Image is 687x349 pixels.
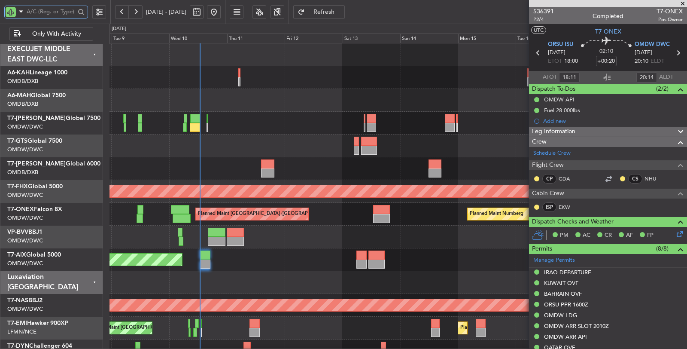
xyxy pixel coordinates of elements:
a: OMDW/DWC [7,305,43,313]
span: T7-EMI [7,320,27,326]
span: PM [560,231,568,240]
div: Sun 14 [400,34,458,44]
span: T7-ONEX [7,206,34,212]
span: Permits [532,244,552,254]
span: Leg Information [532,127,575,137]
a: NHU [644,175,664,183]
a: T7-ONEXFalcon 8X [7,206,62,212]
span: T7-[PERSON_NAME] [7,161,66,167]
a: GDA [559,175,578,183]
span: T7-ONEX [657,7,683,16]
span: 02:10 [599,47,613,56]
div: CS [628,174,642,184]
span: P2/4 [533,16,554,23]
div: Planned Maint [GEOGRAPHIC_DATA] ([GEOGRAPHIC_DATA]) [198,208,333,220]
a: T7-GTSGlobal 7500 [7,138,62,144]
div: Planned Maint [GEOGRAPHIC_DATA] [460,321,542,334]
a: OMDB/DXB [7,77,38,85]
a: OMDW/DWC [7,146,43,153]
a: Schedule Crew [533,149,571,158]
span: (2/2) [656,84,669,93]
div: IRAQ DEPARTURE [544,269,591,276]
div: OMDW ARR SLOT 2010Z [544,322,609,330]
a: T7-DYNChallenger 604 [7,343,72,349]
span: [DATE] - [DATE] [146,8,186,16]
span: 536391 [533,7,554,16]
span: [DATE] [635,49,652,57]
span: (8/8) [656,244,669,253]
input: --:-- [636,72,657,83]
a: EKW [559,203,578,211]
span: Flight Crew [532,160,564,170]
span: Crew [532,137,547,147]
a: LFMN/NCE [7,328,36,336]
input: A/C (Reg. or Type) [27,5,75,18]
div: BAHRAIN OVF [544,290,582,297]
span: T7-GTS [7,138,27,144]
div: Add new [543,117,683,125]
a: T7-NASBBJ2 [7,297,43,303]
a: A6-KAHLineage 1000 [7,70,67,76]
a: T7-FHXGlobal 5000 [7,184,63,190]
span: Refresh [307,9,342,15]
span: Dispatch To-Dos [532,84,575,94]
div: Fri 12 [285,34,343,44]
button: UTC [531,26,546,34]
span: ATOT [543,73,557,82]
span: ELDT [651,57,664,66]
a: T7-AIXGlobal 5000 [7,252,61,258]
span: T7-[PERSON_NAME] [7,115,66,121]
span: A6-MAH [7,92,31,98]
span: A6-KAH [7,70,30,76]
div: Planned Maint Nurnberg [470,208,523,220]
a: T7-[PERSON_NAME]Global 6000 [7,161,100,167]
a: Manage Permits [533,256,575,265]
div: Sat 13 [343,34,401,44]
span: ALDT [659,73,673,82]
a: OMDB/DXB [7,168,38,176]
span: ETOT [548,57,562,66]
div: ISP [542,202,556,212]
button: Only With Activity [9,27,93,41]
span: FP [647,231,654,240]
a: OMDB/DXB [7,100,38,108]
div: Wed 10 [169,34,227,44]
span: ORSU ISU [548,40,573,49]
div: Tue 9 [112,34,170,44]
div: ORSU PPR 1600Z [544,301,588,308]
span: T7-FHX [7,184,28,190]
a: OMDW/DWC [7,260,43,267]
div: OMDW ARR API [544,333,587,340]
span: Dispatch Checks and Weather [532,217,614,227]
span: 18:00 [564,57,578,66]
div: [DATE] [112,25,126,33]
span: AC [583,231,590,240]
div: KUWAIT OVF [544,279,578,287]
div: Fuel 28 000lbs [544,107,580,114]
span: Cabin Crew [532,189,564,199]
span: AF [626,231,633,240]
span: Pos Owner [657,16,683,23]
div: Mon 15 [458,34,516,44]
span: CR [605,231,612,240]
a: A6-MAHGlobal 7500 [7,92,66,98]
div: Tue 16 [516,34,574,44]
span: [DATE] [548,49,565,57]
span: T7-ONEX [595,27,621,36]
input: --:-- [559,72,580,83]
a: T7-EMIHawker 900XP [7,320,69,326]
a: T7-[PERSON_NAME]Global 7500 [7,115,100,121]
div: CP [542,174,556,184]
span: T7-DYN [7,343,29,349]
div: Planned Maint [GEOGRAPHIC_DATA] [88,321,170,334]
span: OMDW DWC [635,40,670,49]
a: OMDW/DWC [7,123,43,131]
span: Only With Activity [23,31,90,37]
div: OMDW API [544,96,575,103]
a: VP-BVVBBJ1 [7,229,43,235]
span: T7-NAS [7,297,28,303]
span: VP-BVV [7,229,28,235]
a: OMDW/DWC [7,191,43,199]
a: OMDW/DWC [7,214,43,222]
button: Refresh [293,5,345,19]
